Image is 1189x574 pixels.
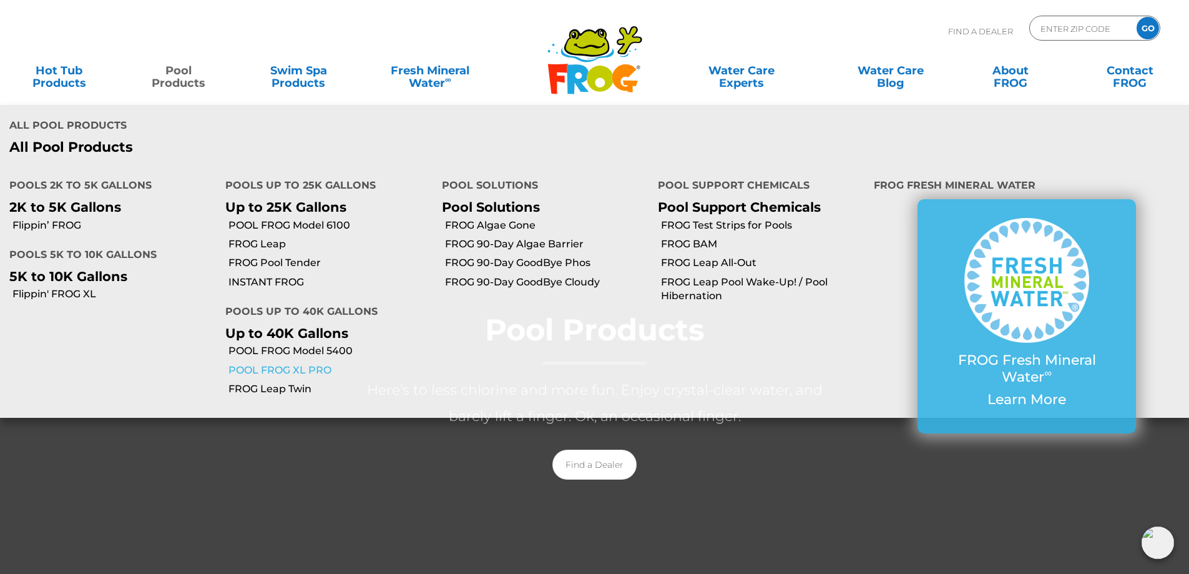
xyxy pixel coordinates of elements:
[225,300,423,325] h4: Pools up to 40K Gallons
[225,174,423,199] h4: Pools up to 25K Gallons
[12,219,216,232] a: Flippin’ FROG
[552,450,637,480] a: Find a Dealer
[1142,527,1174,559] img: openIcon
[1137,17,1159,39] input: GO
[9,139,585,156] a: All Pool Products
[666,58,817,83] a: Water CareExperts
[445,256,648,270] a: FROG 90-Day GoodBye Phos
[12,287,216,301] a: Flippin' FROG XL
[964,58,1057,83] a: AboutFROG
[874,174,1180,199] h4: FROG Fresh Mineral Water
[445,275,648,289] a: FROG 90-Day GoodBye Cloudy
[844,58,937,83] a: Water CareBlog
[1044,367,1052,379] sup: ∞
[9,174,207,199] h4: Pools 2K to 5K Gallons
[661,237,864,251] a: FROG BAM
[9,199,207,215] p: 2K to 5K Gallons
[228,344,432,358] a: POOL FROG Model 5400
[228,237,432,251] a: FROG Leap
[228,275,432,289] a: INSTANT FROG
[228,364,432,377] a: POOL FROG XL PRO
[658,199,855,215] p: Pool Support Chemicals
[445,74,451,84] sup: ∞
[132,58,225,83] a: PoolProducts
[371,58,488,83] a: Fresh MineralWater∞
[942,352,1111,385] p: FROG Fresh Mineral Water
[445,237,648,251] a: FROG 90-Day Algae Barrier
[661,219,864,232] a: FROG Test Strips for Pools
[942,392,1111,408] p: Learn More
[658,174,855,199] h4: Pool Support Chemicals
[1039,19,1123,37] input: Zip Code Form
[661,256,864,270] a: FROG Leap All-Out
[12,58,105,83] a: Hot TubProducts
[252,58,345,83] a: Swim SpaProducts
[661,275,864,304] a: FROG Leap Pool Wake-Up! / Pool Hibernation
[942,218,1111,414] a: FROG Fresh Mineral Water∞ Learn More
[445,219,648,232] a: FROG Algae Gone
[228,382,432,396] a: FROG Leap Twin
[9,244,207,269] h4: Pools 5K to 10K Gallons
[228,256,432,270] a: FROG Pool Tender
[225,199,423,215] p: Up to 25K Gallons
[9,114,585,139] h4: All Pool Products
[442,199,540,215] a: Pool Solutions
[9,269,207,284] p: 5K to 10K Gallons
[442,174,639,199] h4: Pool Solutions
[225,325,423,341] p: Up to 40K Gallons
[948,16,1013,47] p: Find A Dealer
[1084,58,1177,83] a: ContactFROG
[228,219,432,232] a: POOL FROG Model 6100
